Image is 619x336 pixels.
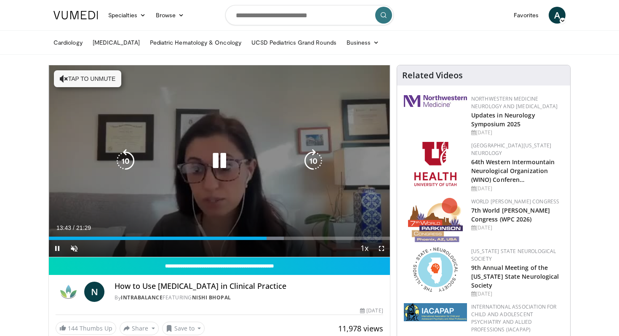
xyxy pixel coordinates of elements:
div: By FEATURING [115,294,383,301]
div: [DATE] [471,129,563,136]
img: 71a8b48c-8850-4916-bbdd-e2f3ccf11ef9.png.150x105_q85_autocrop_double_scale_upscale_version-0.2.png [413,248,458,292]
a: Browse [151,7,189,24]
a: Northwestern Medicine Neurology and [MEDICAL_DATA] [471,95,558,110]
a: UCSD Pediatrics Grand Rounds [246,34,342,51]
a: Updates in Neurology Symposium 2025 [471,111,535,128]
button: Fullscreen [373,240,390,257]
a: A [549,7,566,24]
a: Specialties [103,7,151,24]
div: [DATE] [471,290,563,298]
a: 7th World [PERSON_NAME] Congress (WPC 2026) [471,206,550,223]
h4: Related Videos [402,70,463,80]
a: 144 Thumbs Up [56,322,116,335]
span: 11,978 views [338,323,383,333]
a: N [84,282,104,302]
div: [DATE] [360,307,383,315]
div: [DATE] [471,224,563,232]
span: 21:29 [76,224,91,231]
a: 64th Western Intermountain Neurological Organization (WINO) Conferen… [471,158,555,184]
img: f6362829-b0a3-407d-a044-59546adfd345.png.150x105_q85_autocrop_double_scale_upscale_version-0.2.png [414,142,456,186]
button: Tap to unmute [54,70,121,87]
a: Nishi Bhopal [192,294,231,301]
a: Favorites [509,7,544,24]
a: World [PERSON_NAME] Congress [471,198,560,205]
button: Save to [162,322,205,335]
button: Playback Rate [356,240,373,257]
a: 9th Annual Meeting of the [US_STATE] State Neurological Society [471,264,559,289]
a: Pediatric Hematology & Oncology [145,34,246,51]
div: [DATE] [471,185,563,192]
div: Progress Bar [49,237,390,240]
img: IntraBalance [56,282,81,302]
a: IntraBalance [121,294,163,301]
a: [MEDICAL_DATA] [88,34,145,51]
video-js: Video Player [49,65,390,257]
a: Cardiology [48,34,88,51]
span: 13:43 [56,224,71,231]
img: 2a462fb6-9365-492a-ac79-3166a6f924d8.png.150x105_q85_autocrop_double_scale_upscale_version-0.2.jpg [404,95,467,107]
img: 2a9917ce-aac2-4f82-acde-720e532d7410.png.150x105_q85_autocrop_double_scale_upscale_version-0.2.png [404,303,467,321]
button: Unmute [66,240,83,257]
a: [US_STATE] State Neurological Society [471,248,556,262]
img: 16fe1da8-a9a0-4f15-bd45-1dd1acf19c34.png.150x105_q85_autocrop_double_scale_upscale_version-0.2.png [408,198,463,242]
a: [GEOGRAPHIC_DATA][US_STATE] Neurology [471,142,552,157]
img: VuMedi Logo [53,11,98,19]
h4: How to Use [MEDICAL_DATA] in Clinical Practice [115,282,383,291]
span: 144 [68,324,78,332]
a: Business [342,34,384,51]
input: Search topics, interventions [225,5,394,25]
a: International Association for Child and Adolescent Psychiatry and Allied Professions (IACAPAP) [471,303,557,333]
span: / [73,224,75,231]
button: Share [120,322,159,335]
button: Pause [49,240,66,257]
